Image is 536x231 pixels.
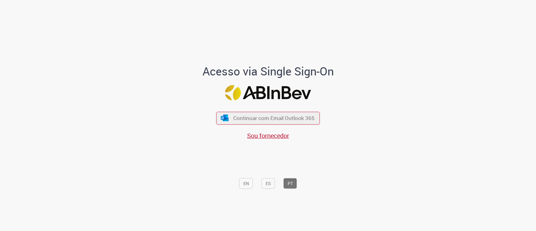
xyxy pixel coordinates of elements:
[262,178,275,189] button: ES
[216,112,320,124] button: ícone Azure/Microsoft 360 Continuar com Email Outlook 365
[239,178,253,189] button: EN
[181,65,355,78] h1: Acesso via Single Sign-On
[233,114,315,122] span: Continuar com Email Outlook 365
[225,85,311,101] img: Logo ABInBev
[220,115,229,121] img: ícone Azure/Microsoft 360
[284,178,297,189] button: PT
[247,131,289,140] a: Sou fornecedor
